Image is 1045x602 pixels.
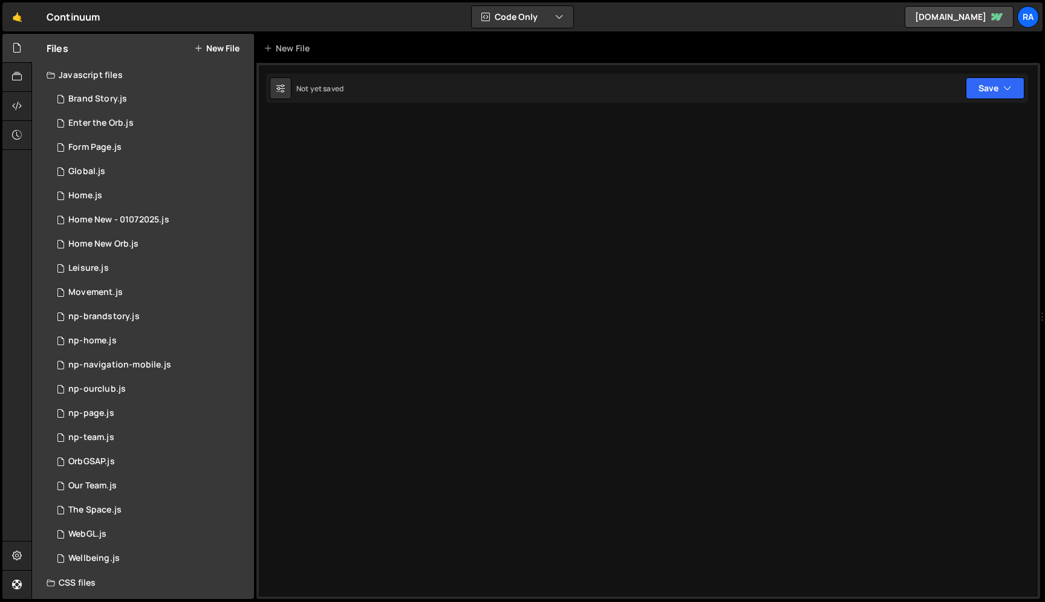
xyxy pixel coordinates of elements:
[68,505,122,516] div: The Space.js
[1017,6,1039,28] a: RA
[47,10,100,24] div: Continuum
[2,2,32,31] a: 🤙
[68,239,138,250] div: Home New Orb.js
[47,256,254,280] div: 6748/13160.js
[47,42,68,55] h2: Files
[47,160,254,184] div: 6748/13174.js
[68,311,140,322] div: np-brandstory.js
[47,474,254,498] div: 6748/13143.js
[47,329,254,353] div: 6748/13710.js
[68,553,120,564] div: Wellbeing.js
[47,135,254,160] div: 6748/35600.js
[296,83,343,94] div: Not yet saved
[68,190,102,201] div: Home.js
[47,280,254,305] div: 6748/13159.js
[68,408,114,419] div: np-page.js
[32,63,254,87] div: Javascript files
[68,94,127,105] div: Brand Story.js
[68,215,169,225] div: Home New - 01072025.js
[32,571,254,595] div: CSS files
[47,87,254,111] div: 6748/13008.js
[47,232,254,256] div: 6748/22708.js
[966,77,1024,99] button: Save
[47,498,254,522] div: 6748/13058.js
[47,401,254,426] div: 6748/13715.js
[47,111,254,135] div: 6748/18375.js
[68,263,109,274] div: Leisure.js
[68,481,117,491] div: Our Team.js
[47,208,254,232] div: 6748/22321.js
[47,522,254,546] div: 6748/19251.js
[68,142,122,153] div: Form Page.js
[68,456,115,467] div: OrbGSAP.js
[472,6,573,28] button: Code Only
[47,184,254,208] div: 6748/13001.js
[68,360,171,371] div: np-navigation-mobile.js
[68,529,106,540] div: WebGL.js
[264,42,314,54] div: New File
[68,118,134,129] div: Enter the Orb.js
[47,377,254,401] div: 6748/13723.js
[47,305,254,329] div: 6748/13720.js
[905,6,1014,28] a: [DOMAIN_NAME]
[194,44,239,53] button: New File
[68,287,123,298] div: Movement.js
[47,426,254,450] div: 6748/13729.js
[47,450,254,474] div: 6748/19336.js
[68,432,114,443] div: np-team.js
[47,546,254,571] div: 6748/13161.js
[47,353,254,377] div: 6748/13778.js
[68,335,117,346] div: np-home.js
[68,384,126,395] div: np-ourclub.js
[68,166,105,177] div: Global.js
